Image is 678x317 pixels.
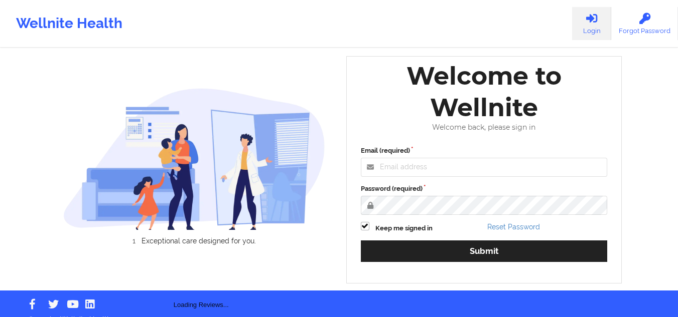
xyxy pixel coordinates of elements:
[361,146,608,156] label: Email (required)
[354,123,615,132] div: Welcome back, please sign in
[611,7,678,40] a: Forgot Password
[572,7,611,40] a: Login
[354,60,615,123] div: Welcome to Wellnite
[63,88,325,229] img: wellnite-auth-hero_200.c722682e.png
[375,223,433,233] label: Keep me signed in
[361,184,608,194] label: Password (required)
[361,158,608,177] input: Email address
[361,240,608,262] button: Submit
[72,237,325,245] li: Exceptional care designed for you.
[63,262,339,310] div: Loading Reviews...
[487,223,540,231] a: Reset Password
